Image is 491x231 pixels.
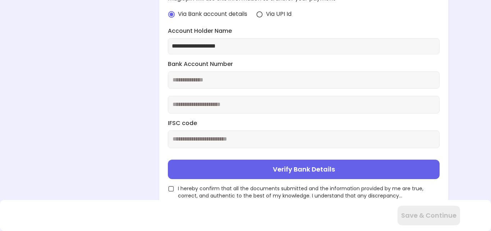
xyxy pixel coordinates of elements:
img: radio [256,11,263,18]
img: unchecked [168,186,174,192]
span: I hereby confirm that all the documents submitted and the information provided by me are true, co... [178,185,439,199]
button: Save & Continue [398,206,460,225]
label: Bank Account Number [168,60,439,68]
label: Account Holder Name [168,27,439,35]
span: Via Bank account details [178,10,247,18]
label: IFSC code [168,119,439,128]
button: Verify Bank Details [168,160,439,179]
span: Via UPI Id [266,10,292,18]
img: radio [168,11,175,18]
